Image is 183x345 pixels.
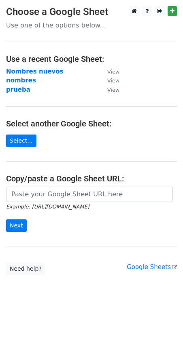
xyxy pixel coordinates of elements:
a: prueba [6,86,30,93]
small: View [107,78,119,84]
small: View [107,87,119,93]
p: Use one of the options below... [6,21,177,29]
a: Need help? [6,263,45,275]
input: Paste your Google Sheet URL here [6,187,173,202]
a: Google Sheets [127,263,177,271]
a: View [99,68,119,75]
input: Next [6,219,27,232]
small: Example: [URL][DOMAIN_NAME] [6,204,89,210]
a: Nombres nuevos [6,68,64,75]
h3: Choose a Google Sheet [6,6,177,18]
a: View [99,77,119,84]
small: View [107,69,119,75]
h4: Select another Google Sheet: [6,119,177,128]
a: View [99,86,119,93]
h4: Copy/paste a Google Sheet URL: [6,174,177,183]
h4: Use a recent Google Sheet: [6,54,177,64]
a: nombres [6,77,36,84]
a: Select... [6,135,36,147]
